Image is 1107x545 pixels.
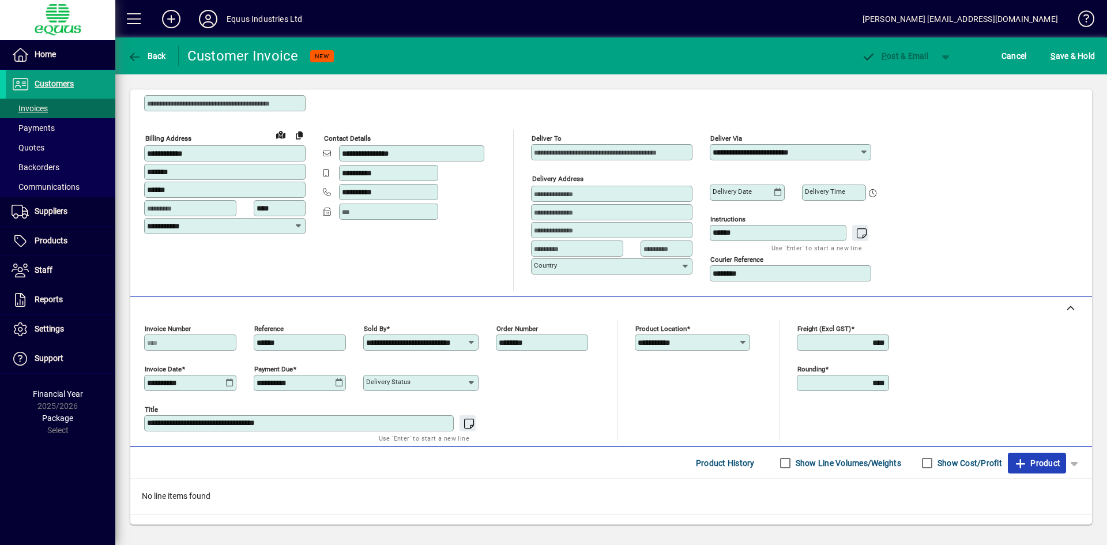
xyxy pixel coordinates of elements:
[35,236,67,245] span: Products
[6,197,115,226] a: Suppliers
[793,457,901,469] label: Show Line Volumes/Weights
[691,453,759,473] button: Product History
[272,125,290,144] a: View on map
[42,414,73,423] span: Package
[713,187,752,196] mat-label: Delivery date
[935,457,1002,469] label: Show Cost/Profit
[290,126,308,144] button: Copy to Delivery address
[254,325,284,333] mat-label: Reference
[805,187,845,196] mat-label: Delivery time
[145,405,158,414] mat-label: Title
[6,99,115,118] a: Invoices
[254,365,293,373] mat-label: Payment due
[1050,51,1055,61] span: S
[315,52,329,60] span: NEW
[35,354,63,363] span: Support
[190,9,227,29] button: Profile
[696,454,755,472] span: Product History
[364,325,386,333] mat-label: Sold by
[1001,47,1027,65] span: Cancel
[710,255,763,264] mat-label: Courier Reference
[35,324,64,333] span: Settings
[635,325,687,333] mat-label: Product location
[1070,2,1093,40] a: Knowledge Base
[115,46,179,66] app-page-header-button: Back
[12,182,80,191] span: Communications
[882,51,887,61] span: P
[130,479,1092,514] div: No line items found
[227,10,303,28] div: Equus Industries Ltd
[532,134,562,142] mat-label: Deliver To
[710,134,742,142] mat-label: Deliver via
[379,431,469,445] mat-hint: Use 'Enter' to start a new line
[12,163,59,172] span: Backorders
[366,378,411,386] mat-label: Delivery status
[6,344,115,373] a: Support
[33,389,83,399] span: Financial Year
[797,365,825,373] mat-label: Rounding
[6,118,115,138] a: Payments
[797,325,851,333] mat-label: Freight (excl GST)
[534,261,557,269] mat-label: Country
[125,46,169,66] button: Back
[35,265,52,275] span: Staff
[6,285,115,314] a: Reports
[6,315,115,344] a: Settings
[145,365,182,373] mat-label: Invoice date
[863,10,1058,28] div: [PERSON_NAME] [EMAIL_ADDRESS][DOMAIN_NAME]
[153,9,190,29] button: Add
[6,227,115,255] a: Products
[6,177,115,197] a: Communications
[6,40,115,69] a: Home
[145,325,191,333] mat-label: Invoice number
[187,47,299,65] div: Customer Invoice
[6,157,115,177] a: Backorders
[861,51,928,61] span: ost & Email
[1048,46,1098,66] button: Save & Hold
[856,46,934,66] button: Post & Email
[710,215,745,223] mat-label: Instructions
[1050,47,1095,65] span: ave & Hold
[12,123,55,133] span: Payments
[6,256,115,285] a: Staff
[35,50,56,59] span: Home
[35,79,74,88] span: Customers
[127,51,166,61] span: Back
[12,143,44,152] span: Quotes
[12,104,48,113] span: Invoices
[35,206,67,216] span: Suppliers
[999,46,1030,66] button: Cancel
[1008,453,1066,473] button: Product
[6,138,115,157] a: Quotes
[35,295,63,304] span: Reports
[496,325,538,333] mat-label: Order number
[771,241,862,254] mat-hint: Use 'Enter' to start a new line
[1014,454,1060,472] span: Product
